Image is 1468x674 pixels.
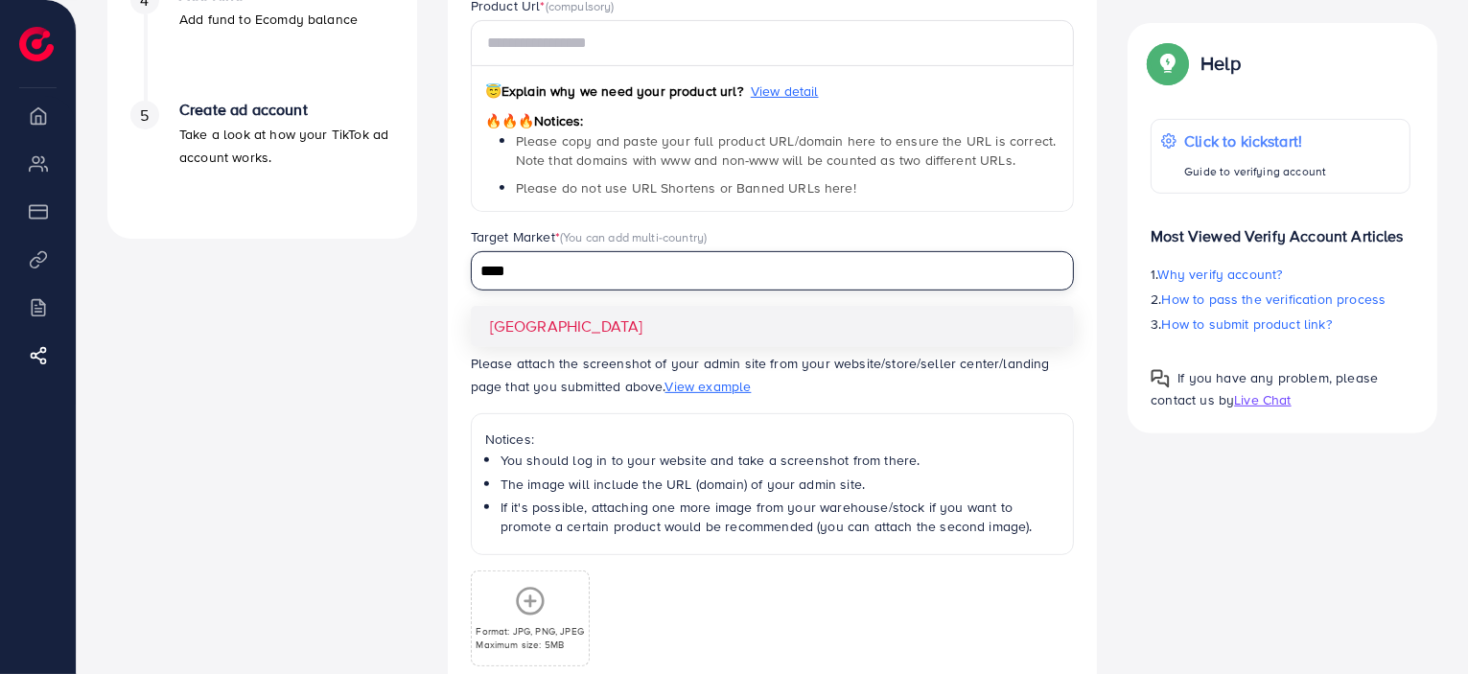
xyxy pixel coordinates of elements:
span: Please copy and paste your full product URL/domain here to ensure the URL is correct. Note that d... [516,131,1057,170]
p: Guide to verifying account [1184,160,1326,183]
li: [GEOGRAPHIC_DATA] [471,306,1075,347]
h4: Create ad account [179,101,394,119]
input: Search for option [474,257,1050,287]
span: If you have any problem, please contact us by [1151,368,1378,409]
iframe: Chat [1386,588,1454,660]
span: Why verify account? [1158,265,1283,284]
label: Target Market [471,227,708,246]
span: 😇 [485,81,501,101]
p: 2. [1151,288,1410,311]
p: Please attach the screenshot of your admin site from your website/store/seller center/landing pag... [471,352,1075,398]
span: Explain why we need your product url? [485,81,743,101]
span: 🔥🔥🔥 [485,111,534,130]
img: logo [19,27,54,61]
span: How to pass the verification process [1162,290,1386,309]
p: Most Viewed Verify Account Articles [1151,209,1410,247]
li: You should log in to your website and take a screenshot from there. [501,451,1060,470]
p: Help [1200,52,1241,75]
p: Format: JPG, PNG, JPEG [476,624,584,638]
p: 3. [1151,313,1410,336]
img: Popup guide [1151,46,1185,81]
span: View example [665,377,752,396]
span: Live Chat [1234,390,1291,409]
p: Add fund to Ecomdy balance [179,8,358,31]
p: 1. [1151,263,1410,286]
span: Notices: [485,111,584,130]
img: Popup guide [1151,369,1170,388]
span: How to submit product link? [1162,314,1332,334]
div: Search for option [471,251,1075,291]
span: Please do not use URL Shortens or Banned URLs here! [516,178,856,198]
p: Take a look at how your TikTok ad account works. [179,123,394,169]
p: Notices: [485,428,1060,451]
li: The image will include the URL (domain) of your admin site. [501,475,1060,494]
li: Create ad account [107,101,417,216]
span: 5 [140,105,149,127]
li: If it's possible, attaching one more image from your warehouse/stock if you want to promote a cer... [501,498,1060,537]
span: (You can add multi-country) [560,228,707,245]
span: View detail [751,81,819,101]
p: Click to kickstart! [1184,129,1326,152]
p: Maximum size: 5MB [476,638,584,651]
